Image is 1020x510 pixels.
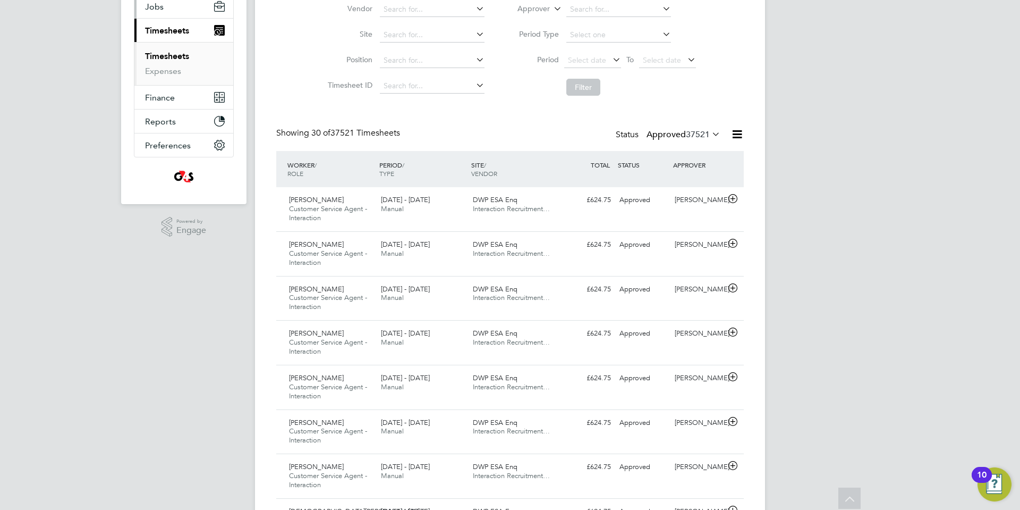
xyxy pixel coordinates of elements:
[615,458,670,476] div: Approved
[484,161,486,169] span: /
[473,427,550,436] span: Interaction Recruitment…
[615,155,670,174] div: STATUS
[566,28,671,43] input: Select one
[402,161,404,169] span: /
[473,293,550,302] span: Interaction Recruitment…
[977,475,987,489] div: 10
[615,191,670,209] div: Approved
[977,467,1011,501] button: Open Resource Center, 10 new notifications
[560,458,615,476] div: £624.75
[381,418,430,427] span: [DATE] - [DATE]
[289,240,344,249] span: [PERSON_NAME]
[145,26,189,36] span: Timesheets
[473,418,517,427] span: DWP ESA Enq
[176,226,206,235] span: Engage
[560,370,615,387] div: £624.75
[381,293,404,302] span: Manual
[473,204,550,213] span: Interaction Recruitment…
[473,195,517,204] span: DWP ESA Enq
[643,55,681,65] span: Select date
[145,2,164,12] span: Jobs
[686,129,710,140] span: 37521
[380,28,484,43] input: Search for...
[381,471,404,480] span: Manual
[473,471,550,480] span: Interaction Recruitment…
[171,168,197,185] img: g4s4-logo-retina.png
[134,110,233,133] button: Reports
[289,471,367,489] span: Customer Service Agent - Interaction
[471,169,497,178] span: VENDOR
[381,285,430,294] span: [DATE] - [DATE]
[380,53,484,68] input: Search for...
[145,66,181,76] a: Expenses
[616,128,722,143] div: Status
[473,240,517,249] span: DWP ESA Enq
[591,161,610,169] span: TOTAL
[381,427,404,436] span: Manual
[469,155,560,183] div: SITE
[176,217,206,226] span: Powered by
[134,168,234,185] a: Go to home page
[623,53,637,66] span: To
[289,195,344,204] span: [PERSON_NAME]
[615,414,670,432] div: Approved
[473,329,517,338] span: DWP ESA Enq
[314,161,317,169] span: /
[560,281,615,298] div: £624.75
[560,236,615,254] div: £624.75
[161,217,207,237] a: Powered byEngage
[276,128,402,139] div: Showing
[615,370,670,387] div: Approved
[287,169,303,178] span: ROLE
[381,329,430,338] span: [DATE] - [DATE]
[289,204,367,222] span: Customer Service Agent - Interaction
[670,281,726,298] div: [PERSON_NAME]
[670,370,726,387] div: [PERSON_NAME]
[670,155,726,174] div: APPROVER
[560,414,615,432] div: £624.75
[134,86,233,109] button: Finance
[134,19,233,42] button: Timesheets
[670,414,726,432] div: [PERSON_NAME]
[511,29,559,39] label: Period Type
[380,2,484,17] input: Search for...
[134,133,233,157] button: Preferences
[473,373,517,382] span: DWP ESA Enq
[381,373,430,382] span: [DATE] - [DATE]
[473,338,550,347] span: Interaction Recruitment…
[325,80,372,90] label: Timesheet ID
[511,55,559,64] label: Period
[647,129,720,140] label: Approved
[145,116,176,127] span: Reports
[381,195,430,204] span: [DATE] - [DATE]
[311,128,330,138] span: 30 of
[381,382,404,391] span: Manual
[289,293,367,311] span: Customer Service Agent - Interaction
[560,191,615,209] div: £624.75
[615,325,670,342] div: Approved
[289,418,344,427] span: [PERSON_NAME]
[379,169,394,178] span: TYPE
[566,79,600,96] button: Filter
[311,128,400,138] span: 37521 Timesheets
[289,285,344,294] span: [PERSON_NAME]
[670,325,726,342] div: [PERSON_NAME]
[289,329,344,338] span: [PERSON_NAME]
[670,458,726,476] div: [PERSON_NAME]
[381,240,430,249] span: [DATE] - [DATE]
[473,285,517,294] span: DWP ESA Enq
[473,249,550,258] span: Interaction Recruitment…
[289,338,367,356] span: Customer Service Agent - Interaction
[134,42,233,85] div: Timesheets
[145,93,175,103] span: Finance
[615,236,670,254] div: Approved
[381,249,404,258] span: Manual
[381,338,404,347] span: Manual
[325,29,372,39] label: Site
[670,191,726,209] div: [PERSON_NAME]
[502,4,550,14] label: Approver
[289,427,367,445] span: Customer Service Agent - Interaction
[377,155,469,183] div: PERIOD
[670,236,726,254] div: [PERSON_NAME]
[380,79,484,94] input: Search for...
